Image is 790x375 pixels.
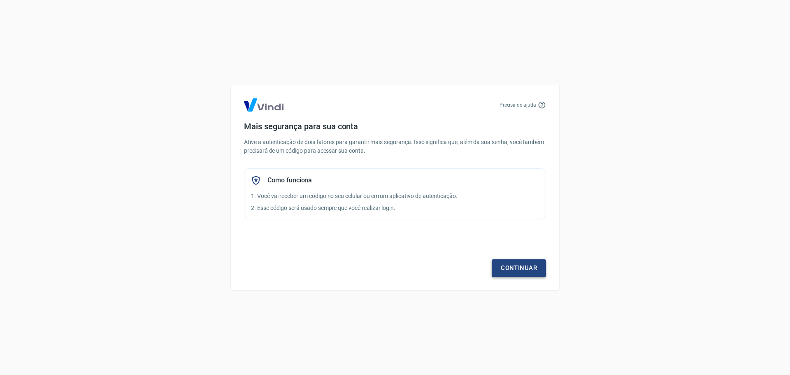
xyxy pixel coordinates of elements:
p: Ative a autenticação de dois fatores para garantir mais segurança. Isso significa que, além da su... [244,138,546,155]
h4: Mais segurança para sua conta [244,121,546,131]
a: Continuar [492,259,546,277]
p: 1. Você vai receber um código no seu celular ou em um aplicativo de autenticação. [251,192,539,200]
h5: Como funciona [267,176,312,184]
img: Logo Vind [244,98,283,112]
p: Precisa de ajuda [500,101,536,109]
p: 2. Esse código será usado sempre que você realizar login. [251,204,539,212]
